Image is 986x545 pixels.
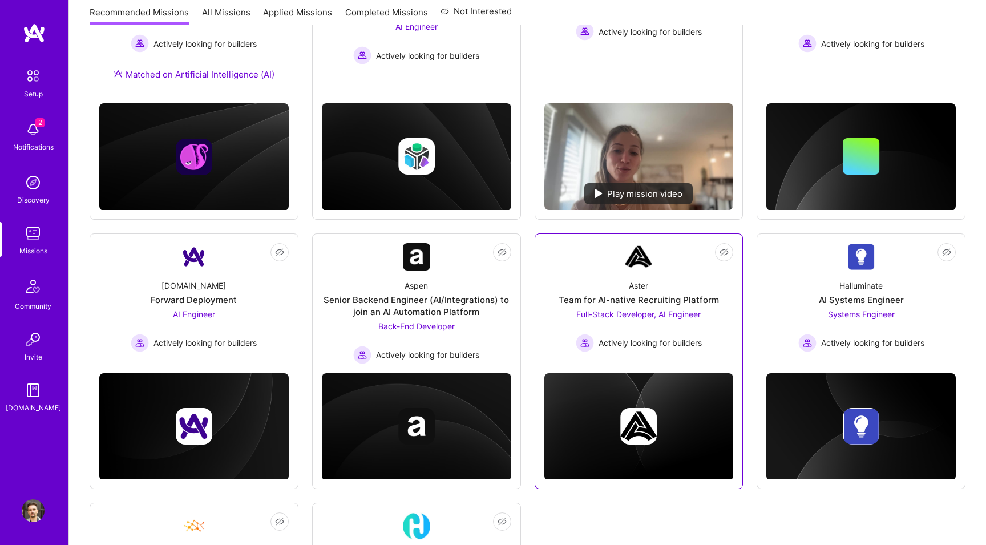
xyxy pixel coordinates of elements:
[584,183,693,204] div: Play mission video
[322,103,511,211] img: cover
[353,346,371,364] img: Actively looking for builders
[176,408,212,445] img: Company logo
[263,6,332,25] a: Applied Missions
[498,248,507,257] i: icon EyeClosed
[942,248,951,257] i: icon EyeClosed
[819,294,904,306] div: AI Systems Engineer
[22,379,45,402] img: guide book
[798,34,817,53] img: Actively looking for builders
[99,243,289,357] a: Company Logo[DOMAIN_NAME]Forward DeploymentAI Engineer Actively looking for buildersActively look...
[21,64,45,88] img: setup
[378,321,455,331] span: Back-End Developer
[398,138,435,175] img: Company logo
[720,248,729,257] i: icon EyeClosed
[798,334,817,352] img: Actively looking for builders
[376,50,479,62] span: Actively looking for builders
[131,34,149,53] img: Actively looking for builders
[576,334,594,352] img: Actively looking for builders
[599,337,702,349] span: Actively looking for builders
[559,294,719,306] div: Team for AI-native Recruiting Platform
[766,103,956,211] img: cover
[843,408,879,445] img: Company logo
[403,512,430,540] img: Company Logo
[766,243,956,357] a: Company LogoHalluminateAI Systems EngineerSystems Engineer Actively looking for buildersActively ...
[35,118,45,127] span: 2
[6,402,61,414] div: [DOMAIN_NAME]
[395,22,438,31] span: AI Engineer
[544,243,734,357] a: Company LogoAsterTeam for AI-native Recruiting PlatformFull-Stack Developer, AI Engineer Actively...
[22,499,45,522] img: User Avatar
[19,245,47,257] div: Missions
[151,294,237,306] div: Forward Deployment
[22,171,45,194] img: discovery
[376,349,479,361] span: Actively looking for builders
[322,294,511,318] div: Senior Backend Engineer (AI/Integrations) to join an AI Automation Platform
[24,88,43,100] div: Setup
[22,222,45,245] img: teamwork
[15,300,51,312] div: Community
[180,243,208,271] img: Company Logo
[275,248,284,257] i: icon EyeClosed
[22,328,45,351] img: Invite
[620,408,657,445] img: Company logo
[153,337,257,349] span: Actively looking for builders
[398,408,435,445] img: Company logo
[629,280,648,292] div: Aster
[544,373,734,481] img: cover
[99,103,289,211] img: cover
[22,118,45,141] img: bell
[19,273,47,300] img: Community
[847,243,875,270] img: Company Logo
[828,309,895,319] span: Systems Engineer
[441,5,512,25] a: Not Interested
[405,280,428,292] div: Aspen
[17,194,50,206] div: Discovery
[821,337,924,349] span: Actively looking for builders
[173,309,215,319] span: AI Engineer
[19,499,47,522] a: User Avatar
[131,334,149,352] img: Actively looking for builders
[766,373,956,481] img: cover
[153,38,257,50] span: Actively looking for builders
[498,517,507,526] i: icon EyeClosed
[595,189,603,198] img: play
[202,6,250,25] a: All Missions
[403,243,430,271] img: Company Logo
[176,139,212,175] img: Company logo
[322,243,511,364] a: Company LogoAspenSenior Backend Engineer (AI/Integrations) to join an AI Automation PlatformBack-...
[99,373,289,481] img: cover
[544,103,734,210] img: No Mission
[13,141,54,153] div: Notifications
[345,6,428,25] a: Completed Missions
[161,280,226,292] div: [DOMAIN_NAME]
[839,280,883,292] div: Halluminate
[114,68,274,80] div: Matched on Artificial Intelligence (AI)
[114,69,123,78] img: Ateam Purple Icon
[599,26,702,38] span: Actively looking for builders
[821,38,924,50] span: Actively looking for builders
[23,23,46,43] img: logo
[353,46,371,64] img: Actively looking for builders
[25,351,42,363] div: Invite
[625,243,652,271] img: Company Logo
[90,6,189,25] a: Recommended Missions
[275,517,284,526] i: icon EyeClosed
[322,373,511,481] img: cover
[576,309,701,319] span: Full-Stack Developer, AI Engineer
[576,22,594,41] img: Actively looking for builders
[180,512,208,540] img: Company Logo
